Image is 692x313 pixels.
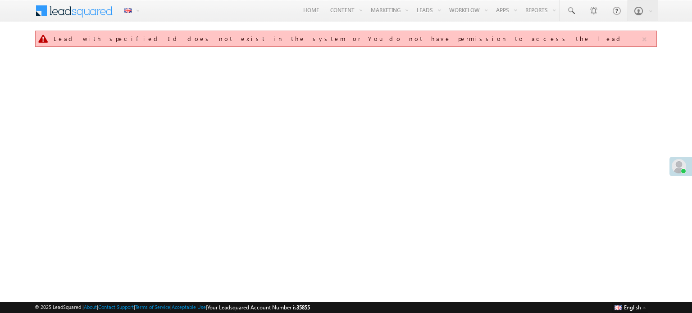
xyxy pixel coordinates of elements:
[207,304,310,311] span: Your Leadsquared Account Number is
[135,304,170,310] a: Terms of Service
[624,304,641,311] span: English
[612,302,648,313] button: English
[296,304,310,311] span: 35855
[98,304,134,310] a: Contact Support
[35,303,310,312] span: © 2025 LeadSquared | | | | |
[172,304,206,310] a: Acceptable Use
[84,304,97,310] a: About
[54,35,641,43] div: Lead with specified Id does not exist in the system or You do not have permission to access the lead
